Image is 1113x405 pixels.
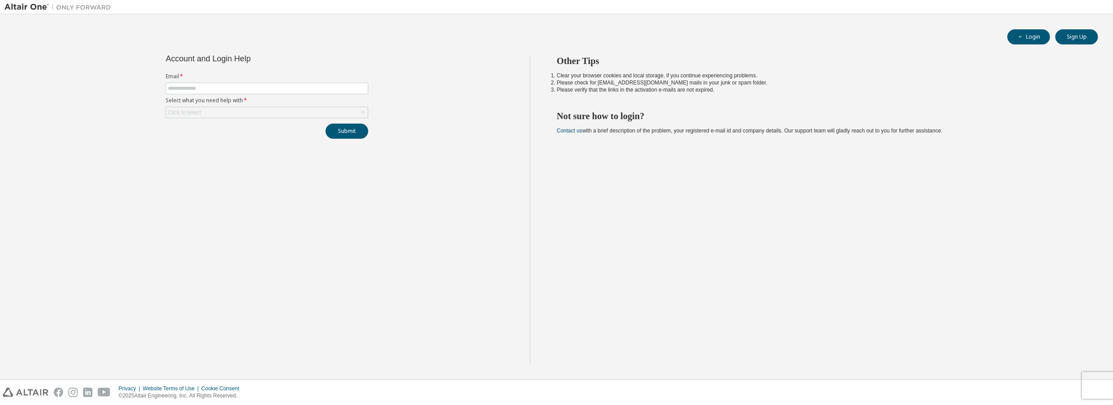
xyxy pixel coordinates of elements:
div: Website Terms of Use [143,385,201,392]
img: altair_logo.svg [3,388,48,397]
button: Submit [326,124,368,139]
div: Click to select [168,109,201,116]
button: Login [1007,29,1050,44]
img: youtube.svg [98,388,111,397]
p: © 2025 Altair Engineering, Inc. All Rights Reserved. [119,392,245,400]
div: Account and Login Help [166,55,328,62]
a: Contact us [557,128,582,134]
li: Clear your browser cookies and local storage, if you continue experiencing problems. [557,72,1082,79]
img: instagram.svg [68,388,78,397]
label: Select what you need help with [166,97,368,104]
img: linkedin.svg [83,388,92,397]
button: Sign Up [1055,29,1098,44]
div: Click to select [166,107,368,118]
h2: Not sure how to login? [557,110,1082,122]
label: Email [166,73,368,80]
div: Cookie Consent [201,385,244,392]
span: with a brief description of the problem, your registered e-mail id and company details. Our suppo... [557,128,942,134]
li: Please check for [EMAIL_ADDRESS][DOMAIN_NAME] mails in your junk or spam folder. [557,79,1082,86]
h2: Other Tips [557,55,1082,67]
div: Privacy [119,385,143,392]
img: facebook.svg [54,388,63,397]
li: Please verify that the links in the activation e-mails are not expired. [557,86,1082,93]
img: Altair One [4,3,115,12]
